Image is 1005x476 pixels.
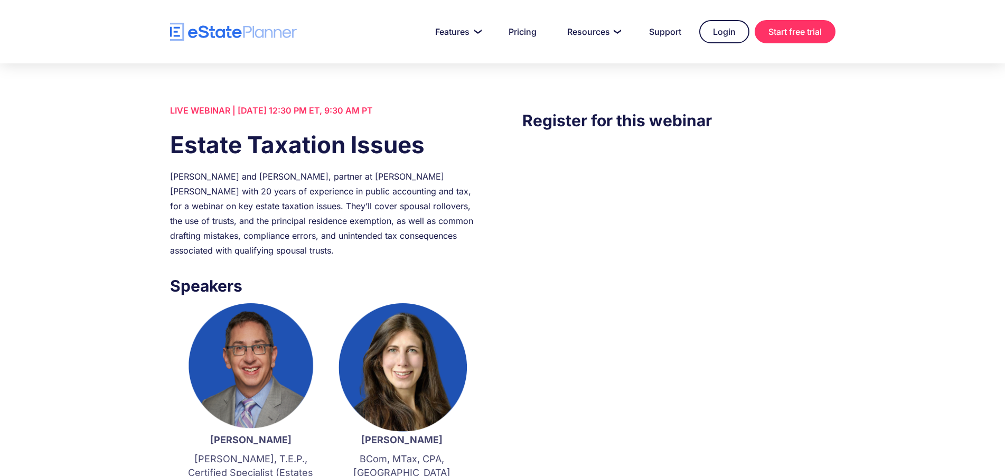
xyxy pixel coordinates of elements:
h3: Speakers [170,274,483,298]
strong: [PERSON_NAME] [210,434,292,445]
a: home [170,23,297,41]
a: Pricing [496,21,549,42]
h3: Register for this webinar [522,108,835,133]
div: LIVE WEBINAR | [DATE] 12:30 PM ET, 9:30 AM PT [170,103,483,118]
a: Resources [555,21,631,42]
a: Features [422,21,491,42]
a: Support [636,21,694,42]
strong: [PERSON_NAME] [361,434,443,445]
a: Start free trial [755,20,835,43]
a: Login [699,20,749,43]
iframe: Form 0 [522,154,835,333]
h1: Estate Taxation Issues [170,128,483,161]
div: [PERSON_NAME] and [PERSON_NAME], partner at [PERSON_NAME] [PERSON_NAME] with 20 years of experien... [170,169,483,258]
